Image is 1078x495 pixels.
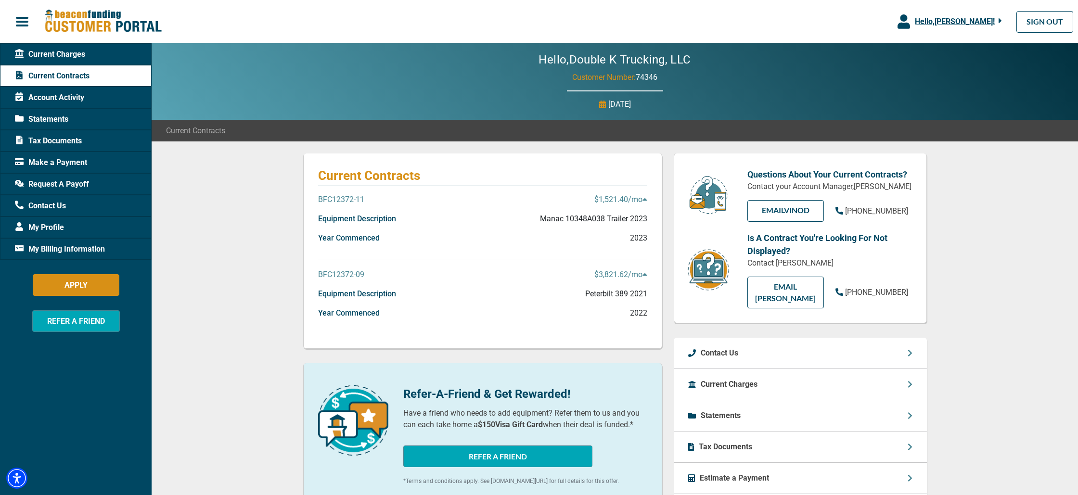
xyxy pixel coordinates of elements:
p: Statements [701,410,741,421]
a: EMAILVinod [747,200,824,222]
span: [PHONE_NUMBER] [845,206,908,216]
span: Tax Documents [15,135,82,147]
p: Year Commenced [318,307,380,319]
span: 74346 [636,73,657,82]
p: [DATE] [608,99,631,110]
span: [PHONE_NUMBER] [845,288,908,297]
p: Have a friend who needs to add equipment? Refer them to us and you can each take home a when thei... [403,407,647,431]
p: Estimate a Payment [700,472,769,484]
span: My Profile [15,222,64,233]
p: $3,821.62 /mo [594,269,647,280]
span: Current Contracts [15,70,90,82]
button: APPLY [33,274,119,296]
p: Contact [PERSON_NAME] [747,257,912,269]
p: Contact your Account Manager, [PERSON_NAME] [747,181,912,192]
p: Is A Contract You're Looking For Not Displayed? [747,231,912,257]
p: 2022 [630,307,647,319]
img: contract-icon.png [687,248,730,292]
span: Current Charges [15,49,85,60]
button: REFER A FRIEND [32,310,120,332]
h2: Hello, Double K Trucking, LLC [510,53,719,67]
div: Accessibility Menu [6,468,27,489]
a: SIGN OUT [1016,11,1073,33]
span: Hello, [PERSON_NAME] ! [915,17,995,26]
p: Contact Us [701,347,738,359]
p: BFC12372-11 [318,194,364,205]
p: Current Contracts [318,168,647,183]
p: Tax Documents [699,441,752,453]
span: Account Activity [15,92,84,103]
img: Beacon Funding Customer Portal Logo [44,9,162,34]
p: Questions About Your Current Contracts? [747,168,912,181]
b: $150 Visa Gift Card [478,420,543,429]
a: EMAIL [PERSON_NAME] [747,277,824,308]
p: Peterbilt 389 2021 [585,288,647,300]
p: 2023 [630,232,647,244]
a: [PHONE_NUMBER] [835,205,908,217]
p: Manac 10348A038 Trailer 2023 [540,213,647,225]
p: Current Charges [701,379,757,390]
span: Request A Payoff [15,178,89,190]
p: Equipment Description [318,213,396,225]
p: *Terms and conditions apply. See [DOMAIN_NAME][URL] for full details for this offer. [403,477,647,485]
span: Customer Number: [572,73,636,82]
p: Year Commenced [318,232,380,244]
span: My Billing Information [15,243,105,255]
span: Make a Payment [15,157,87,168]
button: REFER A FRIEND [403,445,592,467]
a: [PHONE_NUMBER] [835,287,908,298]
p: Equipment Description [318,288,396,300]
p: $1,521.40 /mo [594,194,647,205]
img: customer-service.png [687,175,730,215]
p: BFC12372-09 [318,269,364,280]
span: Statements [15,114,68,125]
p: Refer-A-Friend & Get Rewarded! [403,385,647,403]
img: refer-a-friend-icon.png [318,385,388,456]
span: Current Contracts [166,125,225,137]
span: Contact Us [15,200,66,212]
